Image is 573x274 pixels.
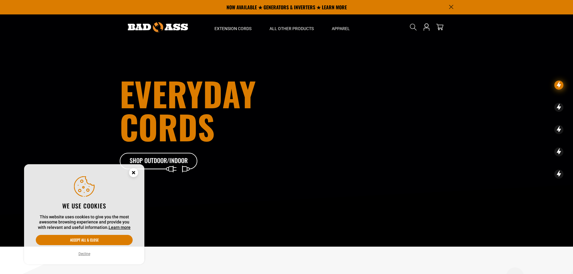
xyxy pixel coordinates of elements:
[120,77,320,143] h1: Everyday cords
[36,202,133,210] h2: We use cookies
[408,22,418,32] summary: Search
[128,22,188,32] img: Bad Ass Extension Cords
[332,26,350,31] span: Apparel
[77,251,92,257] button: Decline
[214,26,251,31] span: Extension Cords
[205,14,260,40] summary: Extension Cords
[24,164,144,265] aside: Cookie Consent
[260,14,323,40] summary: All Other Products
[36,235,133,245] button: Accept all & close
[36,214,133,230] p: This website uses cookies to give you the most awesome browsing experience and provide you with r...
[120,153,198,170] a: Shop Outdoor/Indoor
[109,225,131,230] a: Learn more
[270,26,314,31] span: All Other Products
[323,14,359,40] summary: Apparel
